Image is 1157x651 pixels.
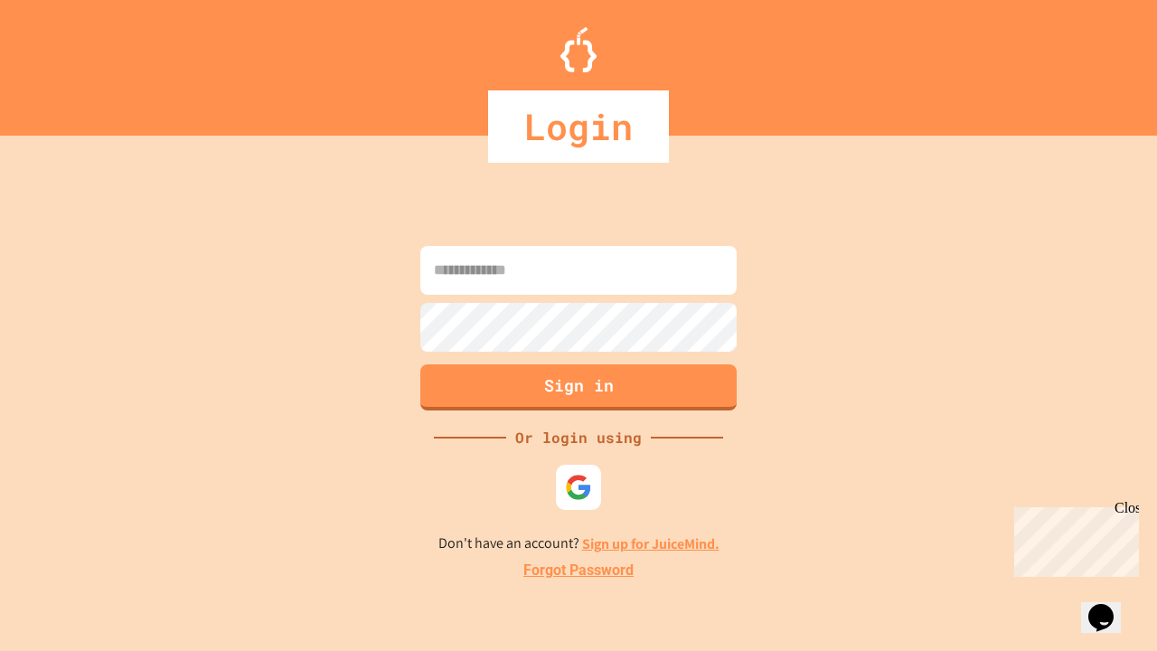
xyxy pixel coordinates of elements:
div: Login [488,90,669,163]
p: Don't have an account? [438,533,720,555]
iframe: chat widget [1081,579,1139,633]
a: Forgot Password [523,560,634,581]
div: Chat with us now!Close [7,7,125,115]
iframe: chat widget [1007,500,1139,577]
img: Logo.svg [560,27,597,72]
img: google-icon.svg [565,474,592,501]
a: Sign up for JuiceMind. [582,534,720,553]
div: Or login using [506,427,651,448]
button: Sign in [420,364,737,410]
